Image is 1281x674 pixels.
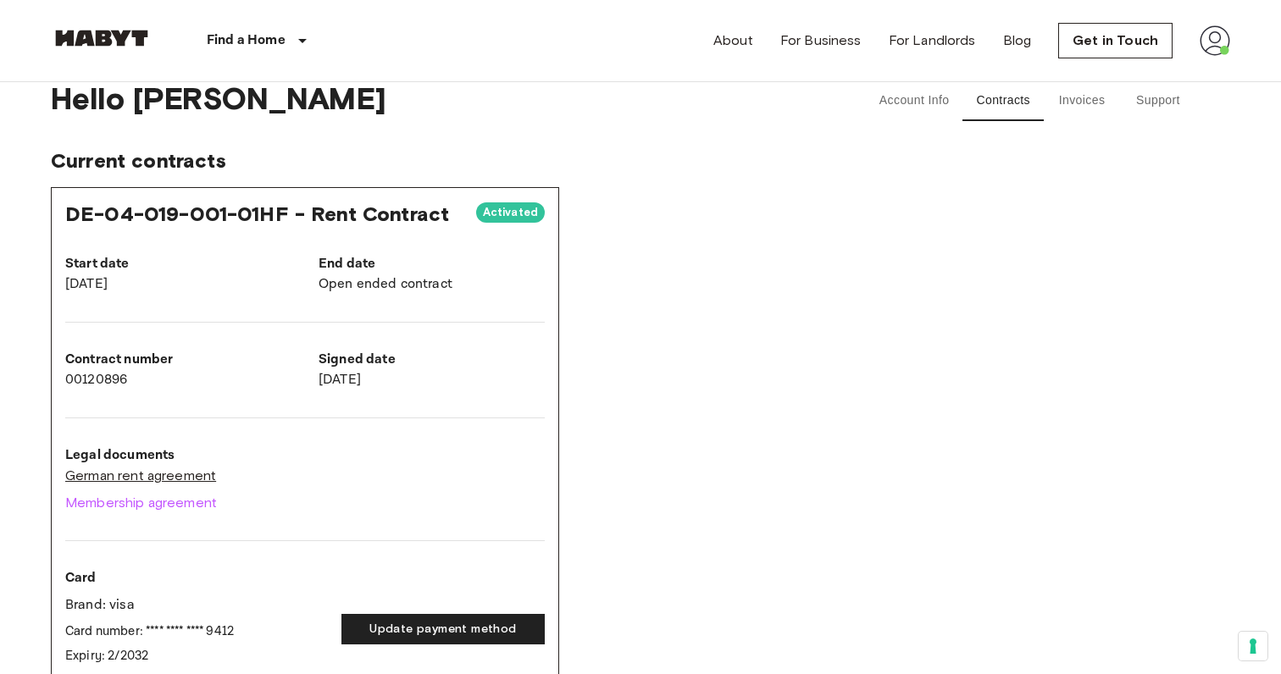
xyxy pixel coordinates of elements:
[1058,23,1173,58] a: Get in Touch
[476,204,545,221] span: Activated
[207,30,286,51] p: Find a Home
[1200,25,1230,56] img: avatar
[65,445,545,466] p: Legal documents
[65,202,449,226] span: DE-04-019-001-01HF - Rent Contract
[866,80,963,121] button: Account Info
[713,30,753,51] a: About
[780,30,862,51] a: For Business
[65,274,291,295] p: [DATE]
[51,80,818,121] span: Hello [PERSON_NAME]
[65,466,545,486] a: German rent agreement
[341,614,545,645] button: Update payment method
[65,647,328,665] p: Expiry: 2/2032
[65,568,328,588] p: Card
[65,493,545,513] a: Membership agreement
[65,370,291,390] p: 00120896
[319,350,545,370] p: Signed date
[51,148,1230,174] span: Current contracts
[65,350,291,370] p: Contract number
[1003,30,1032,51] a: Blog
[1044,80,1120,121] button: Invoices
[65,595,328,616] p: Brand: visa
[319,274,545,295] p: Open ended contract
[1120,80,1196,121] button: Support
[1239,632,1267,660] button: Your consent preferences for tracking technologies
[65,254,291,274] p: Start date
[51,30,152,47] img: Habyt
[319,370,545,390] p: [DATE]
[962,80,1044,121] button: Contracts
[319,254,545,274] p: End date
[889,30,976,51] a: For Landlords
